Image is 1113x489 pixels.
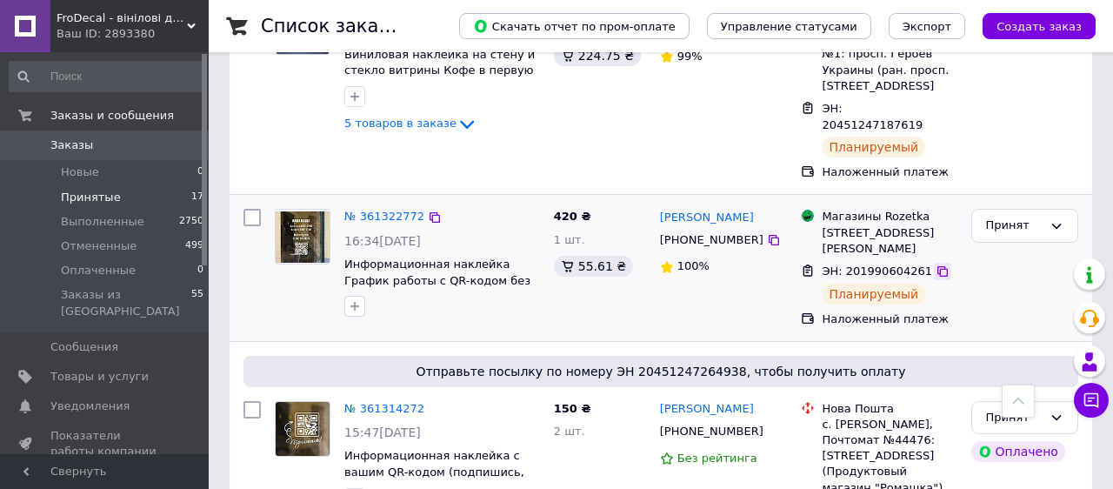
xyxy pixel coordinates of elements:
[965,19,1096,32] a: Создать заказ
[276,211,330,263] img: Фото товару
[822,401,956,417] div: Нова Пошта
[344,425,421,439] span: 15:47[DATE]
[185,238,203,254] span: 499
[179,214,203,230] span: 2750
[677,452,757,465] span: Без рейтинга
[660,401,754,418] a: [PERSON_NAME]
[983,13,1096,39] button: Создать заказ
[707,13,871,39] button: Управление статусами
[1074,383,1109,418] button: Чат с покупателем
[903,20,951,33] span: Экспорт
[996,20,1082,33] span: Создать заказ
[50,108,174,124] span: Заказы и сообщения
[656,420,767,443] div: [PHONE_NUMBER]
[822,137,925,157] div: Планируемый
[50,137,93,153] span: Заказы
[889,13,965,39] button: Экспорт
[57,10,187,26] span: FroDecal - вінілові декоративні наклейки на стіни, скло, дзеркала
[554,233,585,246] span: 1 шт.
[344,234,421,248] span: 16:34[DATE]
[986,409,1043,427] div: Принят
[660,210,754,226] a: [PERSON_NAME]
[459,13,690,39] button: Скачать отчет по пром-оплате
[50,369,149,385] span: Товары и услуги
[677,50,703,63] span: 99%
[473,18,676,34] span: Скачать отчет по пром-оплате
[554,256,633,277] div: 55.61 ₴
[344,258,530,303] a: Информационная наклейка График работы c QR-кодом без фона 400х665 мм, матовая
[344,117,457,131] span: 5 товаров в заказе
[822,209,956,224] div: Магазины Rozetka
[9,61,205,92] input: Поиск
[61,190,121,205] span: Принятые
[656,229,767,251] div: [PHONE_NUMBER]
[822,102,923,131] span: ЭН: 20451247187619
[554,402,591,415] span: 150 ₴
[57,26,209,42] div: Ваш ID: 2893380
[822,225,956,257] div: [STREET_ADDRESS][PERSON_NAME]
[197,164,203,180] span: 0
[822,311,956,327] div: Наложенный платеж
[822,284,925,305] div: Планируемый
[50,399,130,414] span: Уведомления
[344,210,424,223] a: № 361322772
[250,363,1071,380] span: Отправьте посылку по номеру ЭН 20451247264938, чтобы получить оплату
[344,402,424,415] a: № 361314272
[197,263,203,278] span: 0
[61,214,144,230] span: Выполненные
[191,287,203,318] span: 55
[554,210,591,223] span: 420 ₴
[721,20,857,33] span: Управление статусами
[275,209,330,265] a: Фото товару
[822,15,956,94] div: г. [PERSON_NAME] ([GEOGRAPHIC_DATA].), №1: просп. Героев Украины (ран. просп. [STREET_ADDRESS]
[61,238,137,254] span: Отмененные
[822,164,956,180] div: Наложенный платеж
[50,339,118,355] span: Сообщения
[61,263,136,278] span: Оплаченные
[677,259,710,272] span: 100%
[61,164,99,180] span: Новые
[50,428,161,459] span: Показатели работы компании
[191,190,203,205] span: 17
[554,45,641,66] div: 224.75 ₴
[344,117,477,130] a: 5 товаров в заказе
[822,265,932,278] span: ЭН: 201990604261
[986,217,1043,235] div: Принят
[554,425,585,438] span: 2 шт.
[261,16,410,37] h1: Список заказов
[61,287,191,318] span: Заказы из [GEOGRAPHIC_DATA]
[275,401,330,457] a: Фото товару
[276,402,330,456] img: Фото товару
[971,441,1065,462] div: Оплачено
